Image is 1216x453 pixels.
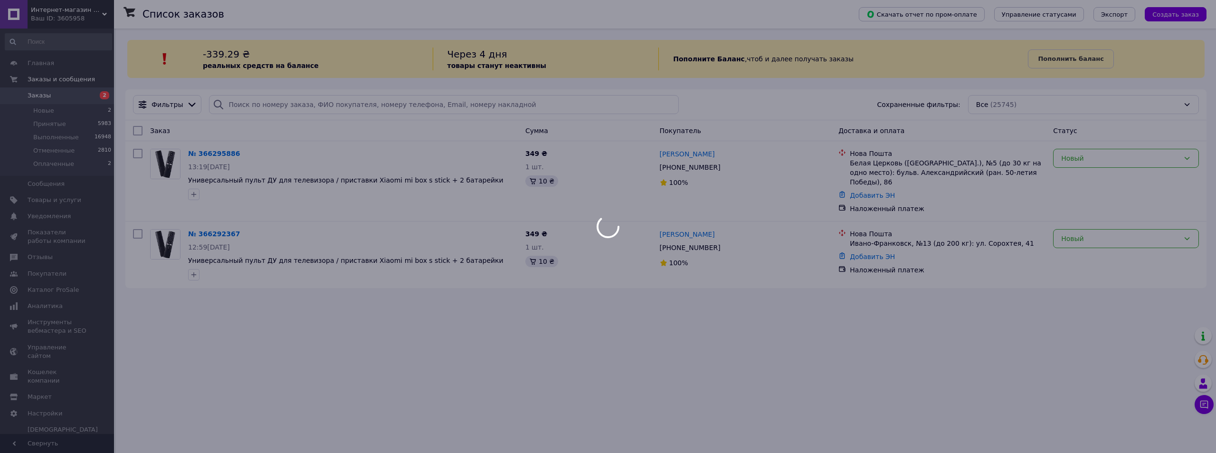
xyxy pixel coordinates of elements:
span: Сообщения [28,180,65,188]
span: 100% [669,179,688,186]
span: 12:59[DATE] [188,243,230,251]
span: Кошелек компании [28,368,88,385]
a: Универсальный пульт ДУ для телевизора / приставки Xiaomi mi box s stick + 2 батарейки [188,176,503,184]
span: Выполненные [33,133,79,142]
div: 10 ₴ [525,175,558,187]
span: 2 [100,91,109,99]
b: Пополните Баланс [673,55,745,63]
span: Показатели работы компании [28,228,88,245]
span: Скачать отчет по пром-оплате [866,10,977,19]
span: 1 шт. [525,243,544,251]
div: 10 ₴ [525,256,558,267]
span: Настройки [28,409,62,418]
span: 1 шт. [525,163,544,171]
span: [DEMOGRAPHIC_DATA] и счета [28,425,98,452]
b: Пополнить баланс [1038,55,1103,62]
span: Управление сайтом [28,343,88,360]
img: Фото товару [151,149,180,179]
span: Статус [1053,127,1077,135]
button: Управление статусами [994,7,1084,21]
b: реальных средств на балансе [203,62,319,69]
a: № 366292367 [188,230,240,238]
input: Поиск по номеру заказа, ФИО покупателя, номеру телефона, Email, номеру накладной [209,95,678,114]
span: Фильтры [152,100,183,109]
button: Скачать отчет по пром-оплате [859,7,985,21]
span: 349 ₴ [525,230,547,238]
img: :exclamation: [158,52,172,66]
span: 349 ₴ [525,150,547,157]
span: Инструменты вебмастера и SEO [28,318,88,335]
div: Нова Пошта [850,229,1045,239]
b: товары станут неактивны [447,62,546,69]
div: Ваш ID: 3605958 [31,14,114,23]
span: -339.29 ₴ [203,48,250,60]
span: Принятые [33,120,66,128]
span: Экспорт [1101,11,1128,18]
div: Белая Церковь ([GEOGRAPHIC_DATA].), №5 (до 30 кг на одно место): бульв. Александрийский (ран. 50-... [850,158,1045,187]
a: Фото товару [150,229,180,260]
span: Главная [28,59,54,67]
span: Заказы [28,91,51,100]
a: № 366295886 [188,150,240,157]
span: Сохраненные фильтры: [877,100,960,109]
span: [PHONE_NUMBER] [660,244,721,251]
span: 2 [108,160,111,168]
span: Интернет-магазин PARNAS [31,6,102,14]
a: Универсальный пульт ДУ для телевизора / приставки Xiaomi mi box s stick + 2 батарейки [188,257,503,264]
span: Создать заказ [1152,11,1199,18]
div: Наложенный платеж [850,204,1045,213]
span: Сумма [525,127,548,135]
span: Новые [33,106,54,115]
span: Маркет [28,393,52,401]
span: Доставка и оплата [838,127,904,135]
span: Через 4 дня [447,48,507,60]
a: Добавить ЭН [850,192,895,199]
img: Фото товару [151,230,180,259]
a: [PERSON_NAME] [660,149,715,159]
span: 2810 [98,146,111,155]
a: Добавить ЭН [850,253,895,260]
span: Заказы и сообщения [28,75,95,84]
span: Каталог ProSale [28,286,79,294]
a: Создать заказ [1135,10,1206,18]
span: (25745) [990,101,1016,108]
span: 13:19[DATE] [188,163,230,171]
span: Уведомления [28,212,71,221]
button: Экспорт [1093,7,1135,21]
span: Отзывы [28,253,53,261]
button: Создать заказ [1145,7,1206,21]
span: Товары и услуги [28,196,81,204]
button: Чат с покупателем [1195,395,1214,414]
span: Заказ [150,127,170,135]
span: [PHONE_NUMBER] [660,164,721,171]
input: Поиск [5,33,112,50]
a: Пополнить баланс [1028,49,1113,68]
h1: Список заказов [142,9,224,20]
span: Отмененные [33,146,75,155]
div: Новый [1061,233,1179,244]
div: Ивано-Франковск, №13 (до 200 кг): ул. Сорохтея, 41 [850,239,1045,248]
div: , чтоб и далее получать заказы [658,48,1028,70]
span: Аналитика [28,302,63,310]
span: 100% [669,259,688,267]
span: Покупатель [660,127,702,135]
a: [PERSON_NAME] [660,230,715,239]
span: Все [976,100,988,109]
div: Новый [1061,153,1179,164]
span: 16948 [95,133,111,142]
div: Нова Пошта [850,149,1045,158]
span: 5983 [98,120,111,128]
span: Управление статусами [1002,11,1076,18]
span: Оплаченные [33,160,74,168]
a: Фото товару [150,149,180,179]
div: Наложенный платеж [850,265,1045,275]
span: 2 [108,106,111,115]
span: Покупатели [28,270,66,278]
